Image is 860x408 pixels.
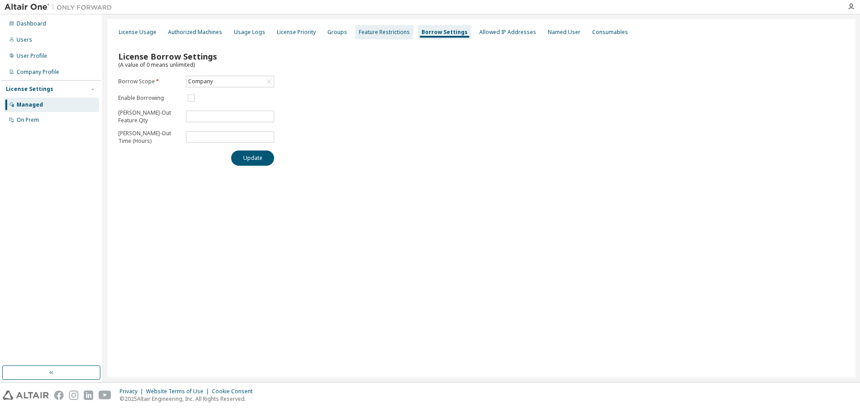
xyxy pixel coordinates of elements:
[17,36,32,43] div: Users
[54,391,64,400] img: facebook.svg
[359,29,410,36] div: Feature Restrictions
[17,101,43,108] div: Managed
[84,391,93,400] img: linkedin.svg
[212,388,258,395] div: Cookie Consent
[118,51,217,62] span: License Borrow Settings
[120,388,146,395] div: Privacy
[17,52,47,60] div: User Profile
[327,29,347,36] div: Groups
[17,20,46,27] div: Dashboard
[118,94,181,102] label: Enable Borrowing
[6,86,53,93] div: License Settings
[99,391,112,400] img: youtube.svg
[168,29,222,36] div: Authorized Machines
[592,29,628,36] div: Consumables
[120,395,258,403] p: © 2025 Altair Engineering, Inc. All Rights Reserved.
[3,391,49,400] img: altair_logo.svg
[187,77,214,86] div: Company
[231,150,274,166] button: Update
[118,61,195,69] span: (A value of 0 means unlimited)
[479,29,536,36] div: Allowed IP Addresses
[234,29,265,36] div: Usage Logs
[69,391,78,400] img: instagram.svg
[118,78,181,85] label: Borrow Scope
[17,116,39,124] div: On Prem
[277,29,316,36] div: License Priority
[118,129,181,145] p: [PERSON_NAME]-Out Time (Hours)
[548,29,580,36] div: Named User
[186,76,274,87] div: Company
[4,3,116,12] img: Altair One
[118,109,181,124] p: [PERSON_NAME]-Out Feature Qty
[119,29,156,36] div: License Usage
[421,29,468,36] div: Borrow Settings
[146,388,212,395] div: Website Terms of Use
[17,69,59,76] div: Company Profile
